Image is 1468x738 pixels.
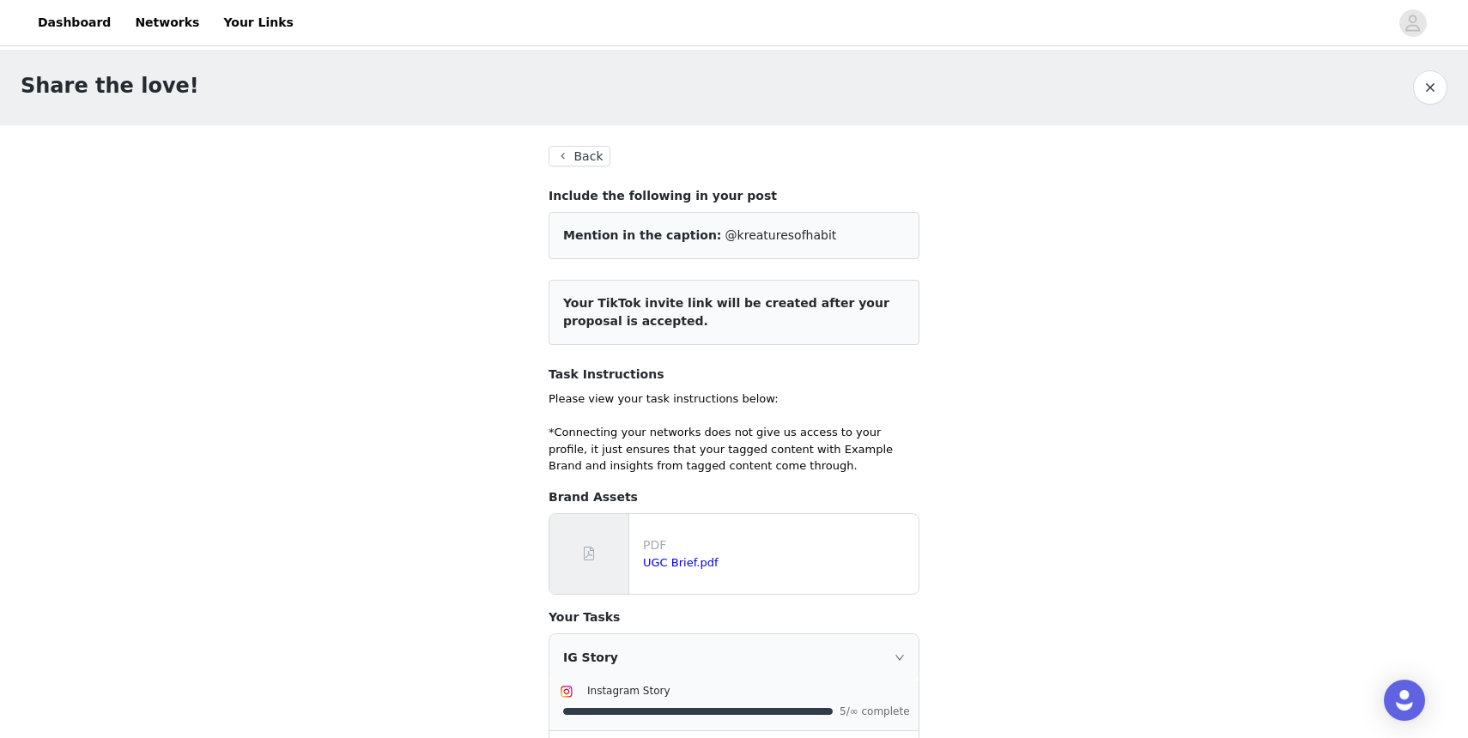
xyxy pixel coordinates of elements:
h1: Share the love! [21,70,199,101]
p: *Connecting your networks does not give us access to your profile, it just ensures that your tagg... [549,424,919,475]
h4: Include the following in your post [549,187,919,205]
span: 5/∞ complete [840,706,908,717]
div: Open Intercom Messenger [1384,680,1425,721]
p: PDF [643,536,912,554]
span: @kreaturesofhabit [725,228,837,242]
img: Instagram Icon [560,685,573,699]
span: Instagram Story [587,685,670,697]
div: avatar [1404,9,1421,37]
span: Mention in the caption: [563,228,721,242]
span: Your TikTok invite link will be created after your proposal is accepted. [563,296,889,328]
p: Please view your task instructions below: [549,390,919,408]
h4: Brand Assets [549,488,919,506]
h4: Your Tasks [549,608,919,626]
a: Dashboard [27,3,121,42]
a: Networks [124,3,209,42]
div: icon: rightIG Story [549,634,919,681]
button: Back [549,146,610,166]
a: UGC Brief.pdf [643,556,719,569]
h4: Task Instructions [549,366,919,384]
a: Your Links [213,3,304,42]
i: icon: right [895,652,905,662]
